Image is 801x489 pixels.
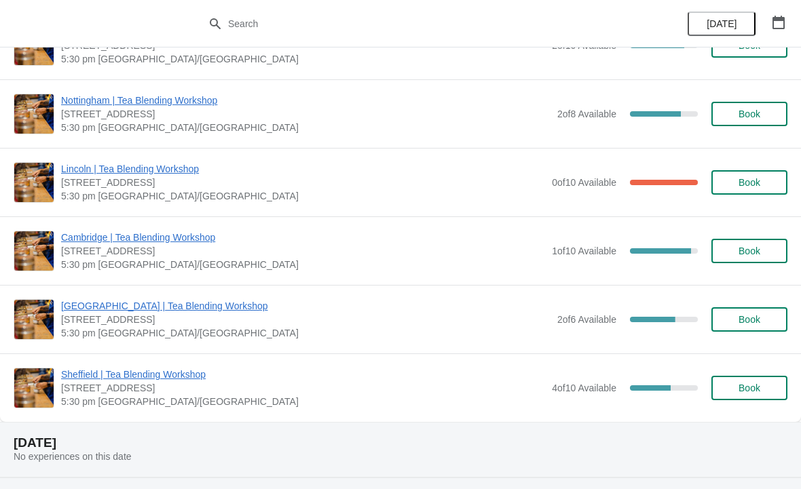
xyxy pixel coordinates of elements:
span: Book [739,109,760,119]
span: Nottingham | Tea Blending Workshop [61,94,551,107]
span: 5:30 pm [GEOGRAPHIC_DATA]/[GEOGRAPHIC_DATA] [61,395,545,408]
input: Search [227,12,601,36]
span: Book [739,246,760,256]
button: Book [711,239,787,263]
button: Book [711,376,787,400]
span: 2 of 6 Available [557,314,616,325]
button: Book [711,307,787,332]
span: [GEOGRAPHIC_DATA] | Tea Blending Workshop [61,299,551,313]
span: 1 of 10 Available [552,246,616,256]
span: 2 of 8 Available [557,109,616,119]
button: Book [711,102,787,126]
img: London Covent Garden | Tea Blending Workshop | 11 Monmouth St, London, WC2H 9DA | 5:30 pm Europe/... [14,300,54,339]
span: Book [739,177,760,188]
span: [STREET_ADDRESS] [61,244,545,258]
h2: [DATE] [14,436,787,450]
span: [STREET_ADDRESS] [61,313,551,326]
img: Cambridge | Tea Blending Workshop | 8-9 Green Street, Cambridge, CB2 3JU | 5:30 pm Europe/London [14,231,54,271]
span: 4 of 10 Available [552,383,616,393]
span: [STREET_ADDRESS] [61,107,551,121]
button: [DATE] [688,12,756,36]
img: Sheffield | Tea Blending Workshop | 76 - 78 Pinstone Street, Sheffield, S1 2HP | 5:30 pm Europe/L... [14,368,54,408]
span: 5:30 pm [GEOGRAPHIC_DATA]/[GEOGRAPHIC_DATA] [61,189,545,203]
span: 5:30 pm [GEOGRAPHIC_DATA]/[GEOGRAPHIC_DATA] [61,121,551,134]
span: 5:30 pm [GEOGRAPHIC_DATA]/[GEOGRAPHIC_DATA] [61,52,545,66]
span: 0 of 10 Available [552,177,616,188]
img: Nottingham | Tea Blending Workshop | 24 Bridlesmith Gate, Nottingham NG1 2GQ, UK | 5:30 pm Europe... [14,94,54,134]
span: Book [739,383,760,393]
span: [STREET_ADDRESS] [61,381,545,395]
span: 5:30 pm [GEOGRAPHIC_DATA]/[GEOGRAPHIC_DATA] [61,258,545,271]
span: [DATE] [707,18,737,29]
span: Cambridge | Tea Blending Workshop [61,231,545,244]
span: Sheffield | Tea Blending Workshop [61,368,545,381]
button: Book [711,170,787,195]
span: 5:30 pm [GEOGRAPHIC_DATA]/[GEOGRAPHIC_DATA] [61,326,551,340]
span: No experiences on this date [14,451,132,462]
span: Lincoln | Tea Blending Workshop [61,162,545,176]
img: Lincoln | Tea Blending Workshop | 30 Sincil Street, Lincoln, LN5 7ET | 5:30 pm Europe/London [14,163,54,202]
span: Book [739,314,760,325]
span: [STREET_ADDRESS] [61,176,545,189]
